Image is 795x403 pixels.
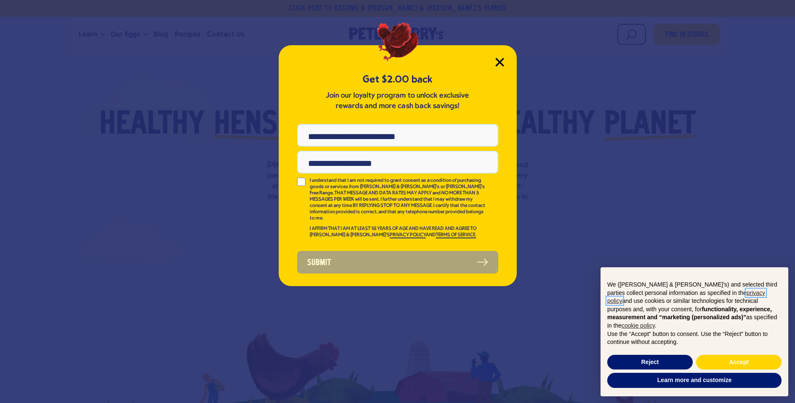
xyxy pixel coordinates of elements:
[324,90,471,111] p: Join our loyalty program to unlock exclusive rewards and more cash back savings!
[297,178,306,186] input: I understand that I am not required to grant consent as a condition of purchasing goods or servic...
[310,226,487,238] p: I AFFIRM THAT I AM AT LEAST 18 YEARS OF AGE AND HAVE READ AND AGREE TO [PERSON_NAME] & [PERSON_NA...
[297,72,498,86] h5: Get $2.00 back
[310,178,487,222] p: I understand that I am not required to grant consent as a condition of purchasing goods or servic...
[607,373,782,388] button: Learn more and customize
[607,281,782,330] p: We ([PERSON_NAME] & [PERSON_NAME]'s) and selected third parties collect personal information as s...
[297,251,498,274] button: Submit
[607,355,693,370] button: Reject
[436,232,476,238] a: TERMS OF SERVICE.
[495,58,504,67] button: Close Modal
[607,289,765,305] a: privacy policy
[607,330,782,346] p: Use the “Accept” button to consent. Use the “Reject” button to continue without accepting.
[696,355,782,370] button: Accept
[621,322,655,329] a: cookie policy
[390,232,426,238] a: PRIVACY POLICY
